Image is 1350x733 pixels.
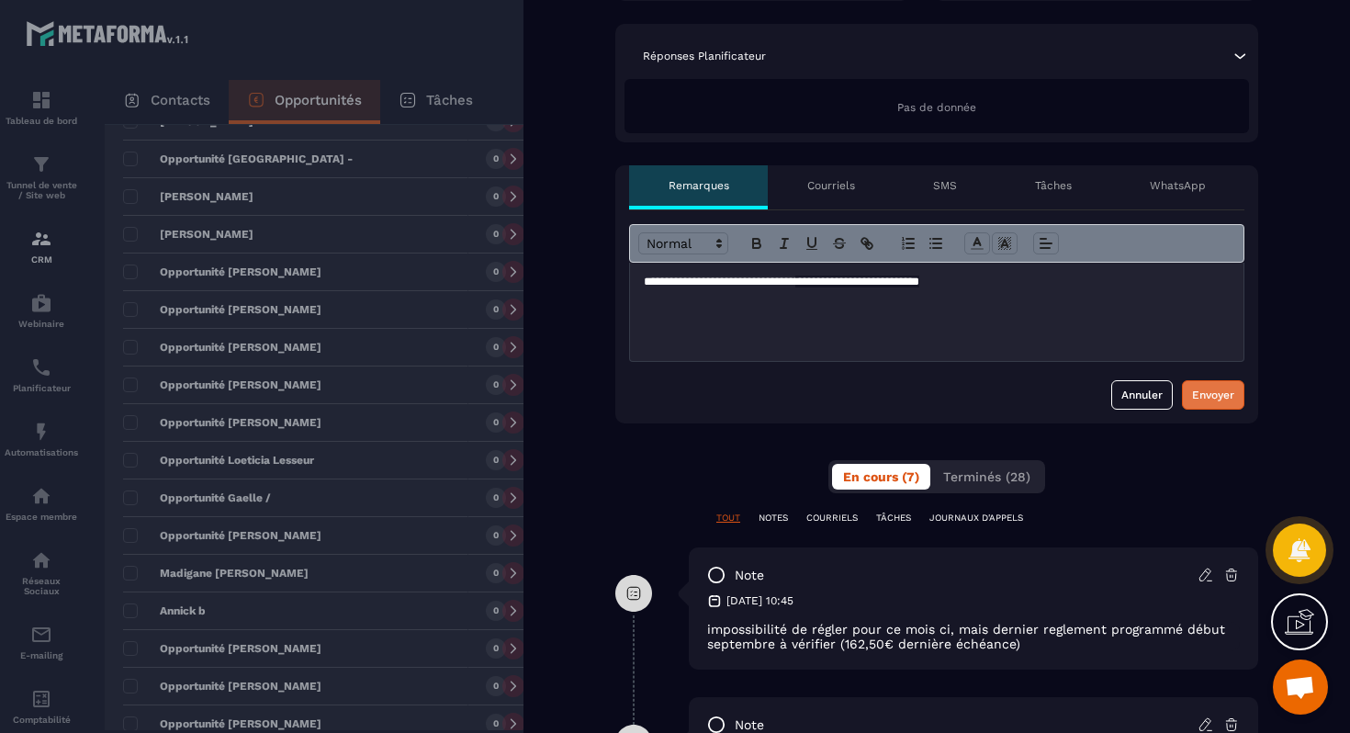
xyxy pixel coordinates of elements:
[876,512,911,524] p: TÂCHES
[807,178,855,193] p: Courriels
[759,512,788,524] p: NOTES
[929,512,1023,524] p: JOURNAUX D'APPELS
[707,622,1240,651] p: impossibilité de régler pour ce mois ci, mais dernier reglement programmé début septembre à vérif...
[1182,380,1244,410] button: Envoyer
[832,464,930,490] button: En cours (7)
[843,469,919,484] span: En cours (7)
[716,512,740,524] p: TOUT
[933,178,957,193] p: SMS
[1111,380,1173,410] button: Annuler
[726,593,793,608] p: [DATE] 10:45
[735,567,764,584] p: note
[806,512,858,524] p: COURRIELS
[943,469,1030,484] span: Terminés (28)
[643,49,766,63] p: Réponses Planificateur
[1273,660,1328,715] a: Ouvrir le chat
[669,178,729,193] p: Remarques
[1150,178,1206,193] p: WhatsApp
[932,464,1041,490] button: Terminés (28)
[897,101,976,114] span: Pas de donnée
[1035,178,1072,193] p: Tâches
[1192,386,1234,404] div: Envoyer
